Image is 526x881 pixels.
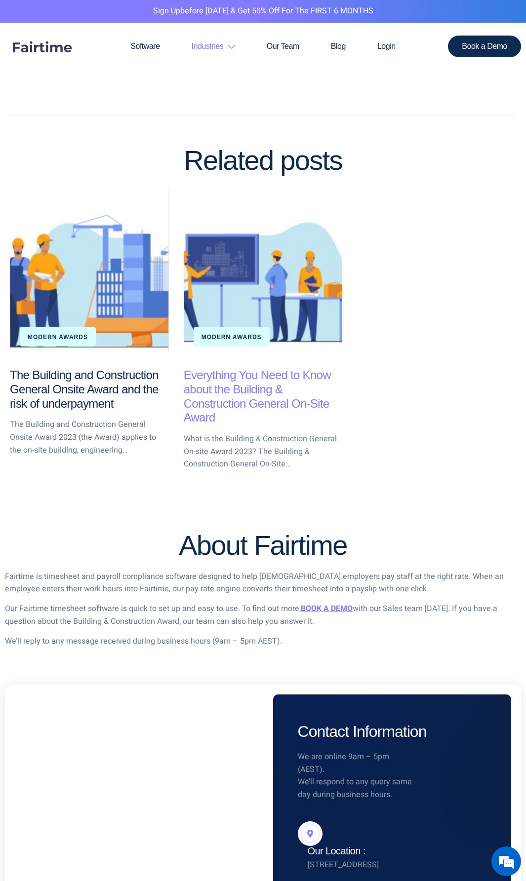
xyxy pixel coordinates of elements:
[298,722,487,741] h3: Contact Information
[251,23,315,70] a: Our Team
[115,23,175,70] a: Software
[10,145,516,176] h2: Related posts
[308,859,464,872] div: [STREET_ADDRESS]
[202,334,262,341] a: Modern Awards
[153,5,180,17] a: Sign Up
[5,530,521,561] h2: About Fairtime
[5,571,521,596] p: Fairtime is timesheet and payroll compliance software designed to help [DEMOGRAPHIC_DATA] employe...
[308,845,464,857] h6: Our Location :
[184,368,331,424] a: Everything You Need to Know about the Building & Construction General On-Site Award
[448,36,521,57] a: Book a Demo
[315,23,362,70] a: Blog
[5,635,521,648] p: We’ll reply to any message received during business hours (9am – 5pm AEST).
[7,5,519,18] p: before [DATE] & Get 50% Off for the FIRST 6 MONTHS
[298,751,418,801] p: We are online 9am – 5pm (AEST). We’ll respond to any query same day during business hours.
[176,23,251,70] a: Industries
[301,603,353,614] a: BOOK A DEMO
[10,419,169,457] p: The Building and Construction General Onsite Award 2023 (the Award) applies to the on-site buildi...
[5,603,521,628] p: Our Fairtime timesheet software is quick to set up and easy to use. To find out more, with our Sa...
[462,42,507,50] span: Book a Demo
[28,334,88,341] a: Modern Awards
[184,433,343,471] p: What is the Building & Construction General On-site Award 2023? The Building & Construction Gener...
[362,23,411,70] a: Login
[10,368,159,410] a: The Building and Construction General Onsite Award and the risk of underpayment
